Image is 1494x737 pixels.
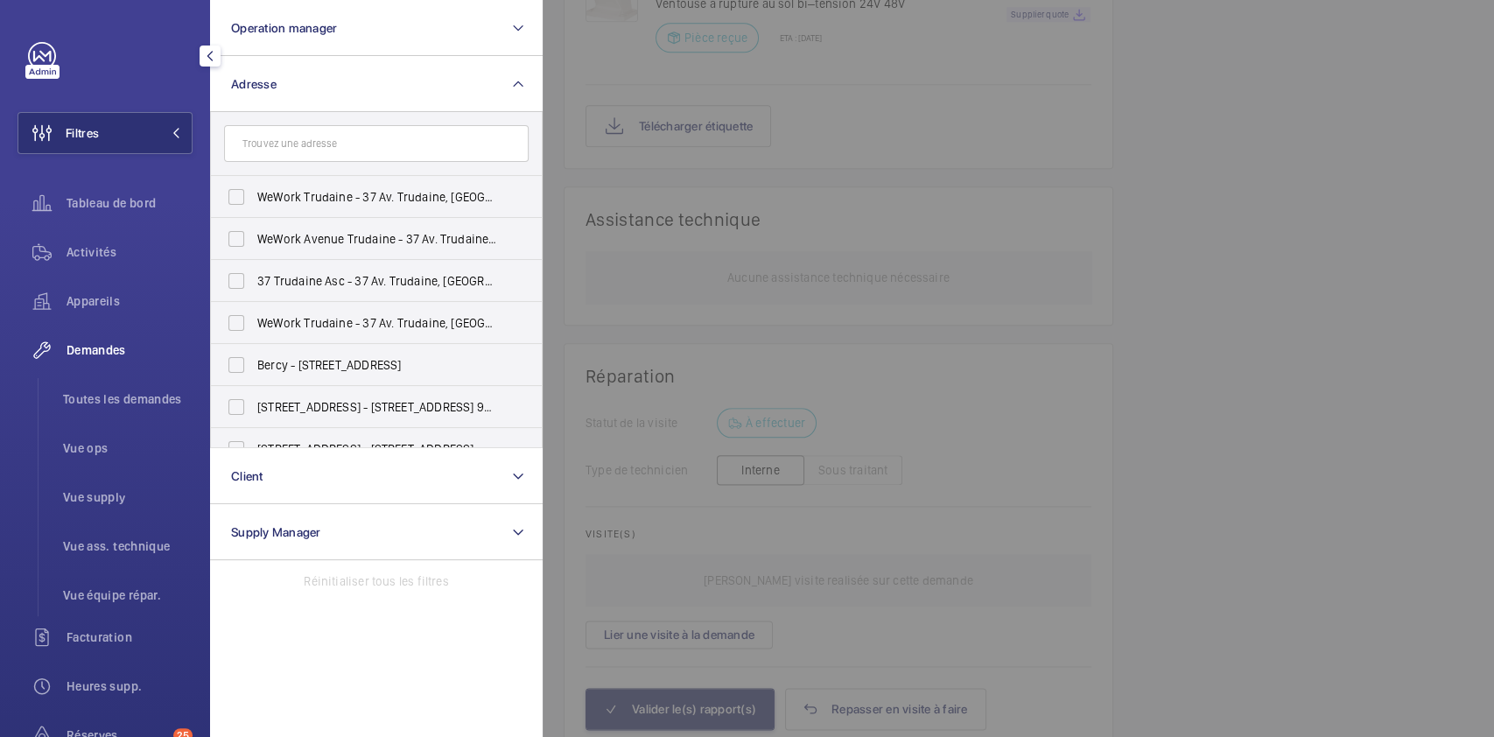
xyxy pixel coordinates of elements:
span: Toutes les demandes [63,390,193,408]
button: Filtres [18,112,193,154]
span: Filtres [66,124,99,142]
span: Vue équipe répar. [63,586,193,604]
span: Appareils [67,292,193,310]
span: Demandes [67,341,193,359]
span: Vue supply [63,488,193,506]
span: Heures supp. [67,677,193,695]
span: Facturation [67,628,193,646]
span: Vue ops [63,439,193,457]
span: Vue ass. technique [63,537,193,555]
span: Activités [67,243,193,261]
span: Tableau de bord [67,194,193,212]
